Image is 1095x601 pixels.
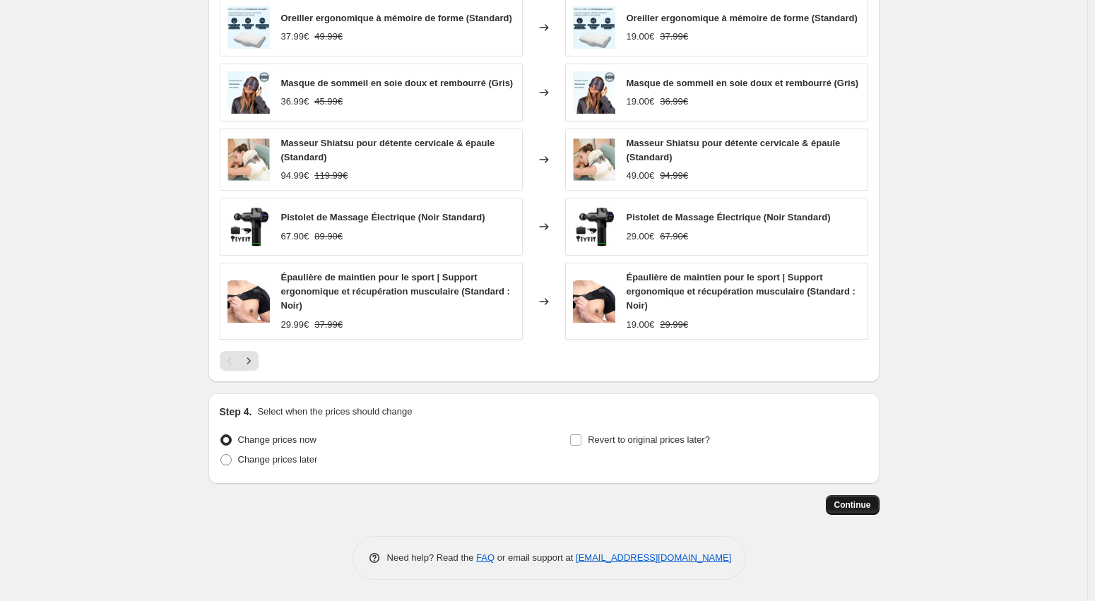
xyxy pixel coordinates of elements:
[257,405,412,419] p: Select when the prices should change
[227,6,270,49] img: 1_83bc06d6-882f-495b-8091-fabaf3e29121_80x.png
[281,78,514,88] span: Masque de sommeil en soie doux et rembourré (Gris)
[281,30,309,44] div: 37.99€
[238,454,318,465] span: Change prices later
[314,30,343,44] strike: 49.99€
[660,30,688,44] strike: 37.99€
[576,552,731,563] a: [EMAIL_ADDRESS][DOMAIN_NAME]
[281,272,510,311] span: Épaulière de maintien pour le sport | Support ergonomique et récupération musculaire (Standard : ...
[573,138,615,181] img: relaxation-cervical-canape_59519f31-99d6-4e76-8fa3-25becd34d847_80x.webp
[660,318,688,332] strike: 29.99€
[627,13,858,23] span: Oreiller ergonomique à mémoire de forme (Standard)
[281,318,309,332] div: 29.99€
[227,206,270,248] img: pistolet-de-massage-valise-transport_80x.webp
[220,351,259,371] nav: Pagination
[627,230,655,244] div: 29.00€
[314,95,343,109] strike: 45.99€
[476,552,495,563] a: FAQ
[281,169,309,183] div: 94.99€
[238,434,316,445] span: Change prices now
[314,169,348,183] strike: 119.99€
[660,230,688,244] strike: 67.90€
[660,95,688,109] strike: 36.99€
[239,351,259,371] button: Next
[495,552,576,563] span: or email support at
[627,212,831,222] span: Pistolet de Massage Électrique (Noir Standard)
[281,212,485,222] span: Pistolet de Massage Électrique (Noir Standard)
[627,272,856,311] span: Épaulière de maintien pour le sport | Support ergonomique et récupération musculaire (Standard : ...
[627,138,841,162] span: Masseur Shiatsu pour détente cervicale & épaule (Standard)
[826,495,880,515] button: Continue
[660,169,688,183] strike: 94.99€
[573,6,615,49] img: 1_83bc06d6-882f-495b-8091-fabaf3e29121_80x.png
[227,138,270,181] img: relaxation-cervical-canape_59519f31-99d6-4e76-8fa3-25becd34d847_80x.webp
[281,138,495,162] span: Masseur Shiatsu pour détente cervicale & épaule (Standard)
[834,499,871,511] span: Continue
[387,552,477,563] span: Need help? Read the
[627,95,655,109] div: 19.00€
[227,71,270,114] img: Niveau1_17_80x.png
[220,405,252,419] h2: Step 4.
[281,13,512,23] span: Oreiller ergonomique à mémoire de forme (Standard)
[281,95,309,109] div: 36.99€
[588,434,710,445] span: Revert to original prices later?
[281,230,309,244] div: 67.90€
[573,280,615,323] img: H1a5e31ab7c1a429d9ce17501d8b3a0a9r_80x.jpg
[573,71,615,114] img: Niveau1_17_80x.png
[573,206,615,248] img: pistolet-de-massage-valise-transport_80x.webp
[627,169,655,183] div: 49.00€
[627,318,655,332] div: 19.00€
[627,30,655,44] div: 19.00€
[227,280,270,323] img: H1a5e31ab7c1a429d9ce17501d8b3a0a9r_80x.jpg
[314,318,343,332] strike: 37.99€
[314,230,343,244] strike: 89.90€
[627,78,859,88] span: Masque de sommeil en soie doux et rembourré (Gris)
